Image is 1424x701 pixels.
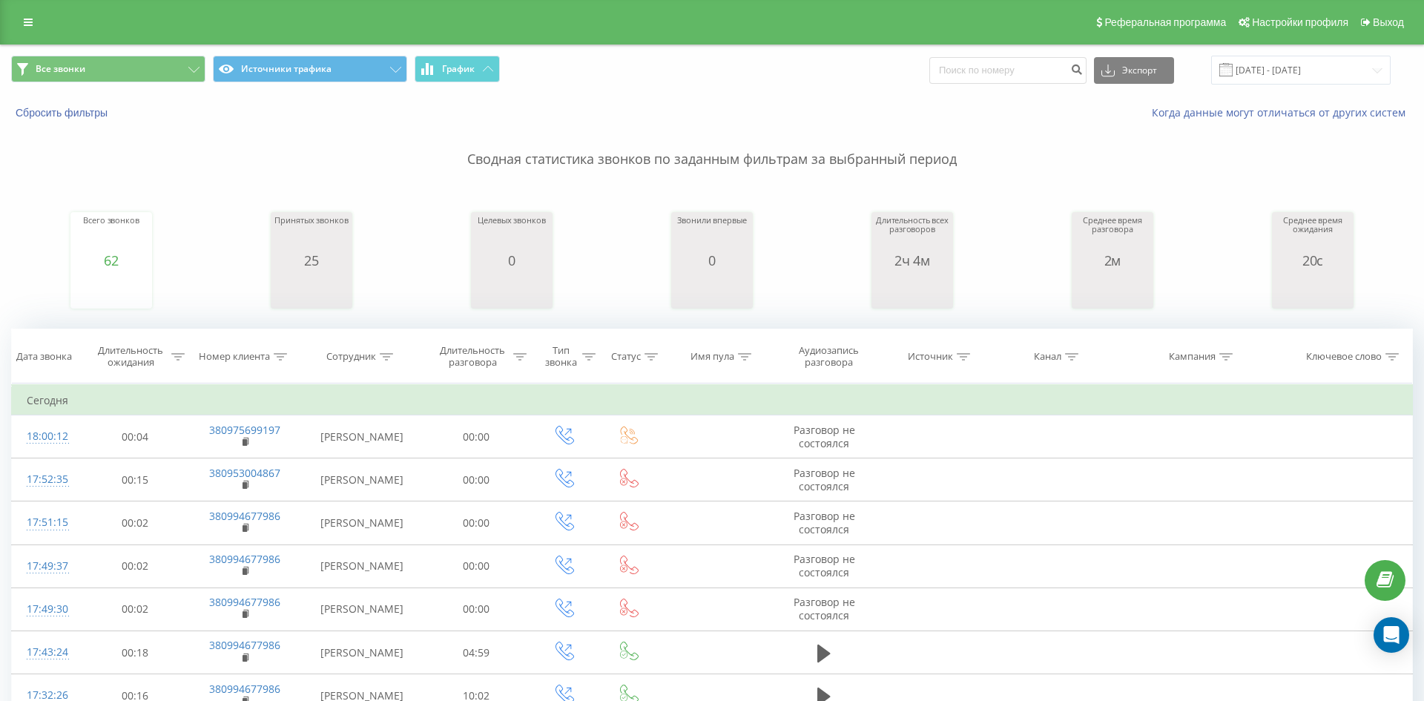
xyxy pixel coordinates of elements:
[794,552,855,579] span: Разговор не состоялся
[1034,351,1061,363] div: Канал
[422,415,530,458] td: 00:00
[442,64,475,74] span: График
[1374,617,1409,653] div: Open Intercom Messenger
[83,216,139,253] div: Всего звонков
[794,466,855,493] span: Разговор не состоялся
[1373,16,1404,28] span: Выход
[27,508,66,537] div: 17:51:15
[209,466,280,480] a: 380953004867
[422,501,530,544] td: 00:00
[301,501,422,544] td: [PERSON_NAME]
[677,253,746,268] div: 0
[81,588,189,631] td: 00:02
[422,588,530,631] td: 00:00
[1306,351,1382,363] div: Ключевое слово
[11,106,115,119] button: Сбросить фильтры
[1276,216,1350,253] div: Среднее время ожидания
[199,351,270,363] div: Номер клиента
[794,595,855,622] span: Разговор не состоялся
[326,351,376,363] div: Сотрудник
[422,544,530,588] td: 00:00
[27,595,66,624] div: 17:49:30
[11,56,205,82] button: Все звонки
[81,544,189,588] td: 00:02
[11,120,1413,169] p: Сводная статистика звонков по заданным фильтрам за выбранный период
[209,423,280,437] a: 380975699197
[1094,57,1174,84] button: Экспорт
[794,509,855,536] span: Разговор не состоялся
[544,344,578,369] div: Тип звонка
[422,631,530,674] td: 04:59
[36,63,85,75] span: Все звонки
[12,386,1413,415] td: Сегодня
[875,216,949,253] div: Длительность всех разговоров
[1075,216,1150,253] div: Среднее время разговора
[209,552,280,566] a: 380994677986
[27,552,66,581] div: 17:49:37
[213,56,407,82] button: Источники трафика
[690,351,734,363] div: Имя пула
[16,351,72,363] div: Дата звонка
[929,57,1087,84] input: Поиск по номеру
[422,458,530,501] td: 00:00
[677,216,746,253] div: Звонили впервые
[301,415,422,458] td: [PERSON_NAME]
[27,638,66,667] div: 17:43:24
[478,216,545,253] div: Целевых звонков
[611,351,641,363] div: Статус
[1104,16,1226,28] span: Реферальная программа
[794,423,855,450] span: Разговор не состоялся
[415,56,500,82] button: График
[1075,253,1150,268] div: 2м
[94,344,168,369] div: Длительность ожидания
[478,253,545,268] div: 0
[875,253,949,268] div: 2ч 4м
[301,544,422,588] td: [PERSON_NAME]
[1169,351,1216,363] div: Кампания
[435,344,510,369] div: Длительность разговора
[27,422,66,451] div: 18:00:12
[27,465,66,494] div: 17:52:35
[209,638,280,652] a: 380994677986
[785,344,872,369] div: Аудиозапись разговора
[301,631,422,674] td: [PERSON_NAME]
[908,351,953,363] div: Источник
[209,595,280,609] a: 380994677986
[83,253,139,268] div: 62
[1152,105,1413,119] a: Когда данные могут отличаться от других систем
[1252,16,1348,28] span: Настройки профиля
[209,509,280,523] a: 380994677986
[209,682,280,696] a: 380994677986
[274,253,348,268] div: 25
[1276,253,1350,268] div: 20с
[81,501,189,544] td: 00:02
[81,458,189,501] td: 00:15
[301,458,422,501] td: [PERSON_NAME]
[274,216,348,253] div: Принятых звонков
[301,588,422,631] td: [PERSON_NAME]
[81,631,189,674] td: 00:18
[81,415,189,458] td: 00:04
